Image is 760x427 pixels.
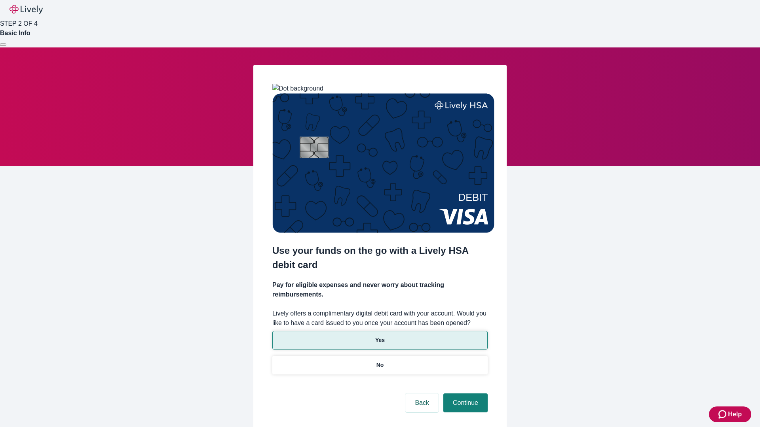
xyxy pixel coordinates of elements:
[272,93,494,233] img: Debit card
[709,406,751,422] button: Zendesk support iconHelp
[405,393,439,412] button: Back
[272,84,323,93] img: Dot background
[272,309,488,328] label: Lively offers a complimentary digital debit card with your account. Would you like to have a card...
[9,5,43,14] img: Lively
[718,410,728,419] svg: Zendesk support icon
[375,336,385,344] p: Yes
[272,331,488,350] button: Yes
[272,280,488,299] h4: Pay for eligible expenses and never worry about tracking reimbursements.
[728,410,742,419] span: Help
[272,244,488,272] h2: Use your funds on the go with a Lively HSA debit card
[272,356,488,374] button: No
[376,361,384,369] p: No
[443,393,488,412] button: Continue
